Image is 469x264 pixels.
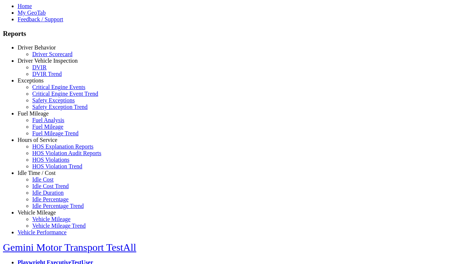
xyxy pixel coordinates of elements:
a: Idle Time / Cost [18,170,56,176]
a: Idle Cost [32,176,53,183]
a: Hours of Service [18,137,57,143]
a: Idle Percentage [32,196,69,202]
a: Fuel Mileage [32,124,63,130]
a: Fuel Mileage [18,110,49,117]
a: Idle Cost Trend [32,183,69,189]
a: HOS Violation Trend [32,163,82,169]
a: Feedback / Support [18,16,63,22]
a: DVIR Trend [32,71,62,77]
a: Vehicle Mileage Trend [32,223,86,229]
a: Vehicle Mileage [18,209,56,216]
a: Critical Engine Events [32,84,85,90]
a: Fuel Mileage Trend [32,130,78,136]
a: Vehicle Performance [18,229,67,235]
a: Exceptions [18,77,44,84]
a: HOS Violation Audit Reports [32,150,101,156]
a: HOS Violations [32,157,69,163]
a: Vehicle Mileage [32,216,70,222]
a: Idle Duration [32,190,64,196]
a: Critical Engine Event Trend [32,91,98,97]
a: Fuel Analysis [32,117,64,123]
a: HOS Explanation Reports [32,143,93,150]
a: Driver Scorecard [32,51,73,57]
a: Driver Vehicle Inspection [18,58,78,64]
a: DVIR [32,64,47,70]
a: Gemini Motor Transport TestAll [3,242,136,253]
a: Idle Percentage Trend [32,203,84,209]
a: My GeoTab [18,10,46,16]
a: Home [18,3,32,9]
a: Driver Behavior [18,44,56,51]
h3: Reports [3,30,466,38]
a: Safety Exception Trend [32,104,88,110]
a: Safety Exceptions [32,97,75,103]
